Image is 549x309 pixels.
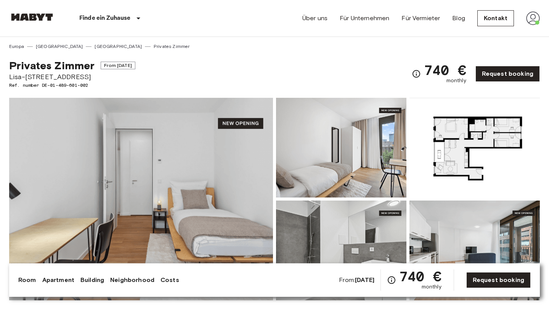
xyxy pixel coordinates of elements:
p: Finde ein Zuhause [79,14,131,23]
a: Europa [9,43,24,50]
span: Lisa-[STREET_ADDRESS] [9,72,135,82]
span: Ref. number DE-01-489-601-002 [9,82,135,89]
img: avatar [526,11,540,25]
span: 740 € [399,269,441,283]
a: Apartment [42,276,74,285]
a: Blog [452,14,465,23]
a: Über uns [302,14,327,23]
span: From [DATE] [101,62,135,69]
a: Neighborhood [110,276,154,285]
a: Costs [161,276,179,285]
span: monthly [446,77,466,84]
span: From: [339,276,374,284]
img: Picture of unit DE-01-489-601-002 [409,98,540,198]
svg: Check cost overview for full price breakdown. Please note that discounts apply to new joiners onl... [412,69,421,78]
a: Room [18,276,36,285]
img: Picture of unit DE-01-489-601-002 [276,201,406,300]
a: [GEOGRAPHIC_DATA] [95,43,142,50]
a: Request booking [475,66,540,82]
a: [GEOGRAPHIC_DATA] [36,43,83,50]
a: Privates Zimmer [154,43,189,50]
span: 740 € [424,63,466,77]
img: Picture of unit DE-01-489-601-002 [276,98,406,198]
img: Marketing picture of unit DE-01-489-601-002 [9,98,273,300]
b: [DATE] [355,276,374,284]
svg: Check cost overview for full price breakdown. Please note that discounts apply to new joiners onl... [387,276,396,285]
span: monthly [422,283,441,291]
img: Habyt [9,13,55,21]
a: Für Unternehmen [340,14,389,23]
a: Building [80,276,104,285]
a: Für Vermieter [401,14,440,23]
a: Request booking [466,272,531,288]
a: Kontakt [477,10,514,26]
img: Picture of unit DE-01-489-601-002 [409,201,540,300]
span: Privates Zimmer [9,59,95,72]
